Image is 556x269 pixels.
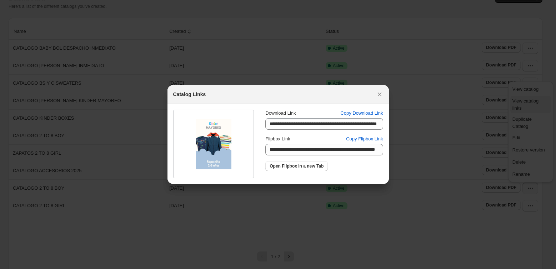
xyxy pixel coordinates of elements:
button: Copy Flipbox Link [342,133,387,145]
h2: Catalog Links [173,91,206,98]
button: Copy Download Link [336,108,387,119]
span: Download Link [265,110,296,116]
span: Copy Download Link [340,110,383,117]
span: Open Flipbox in a new Tab [270,163,324,169]
span: Flipbox Link [265,136,290,141]
img: thumbImage [196,119,231,169]
span: Copy Flipbox Link [346,135,383,143]
a: Open Flipbox in a new Tab [265,161,328,171]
